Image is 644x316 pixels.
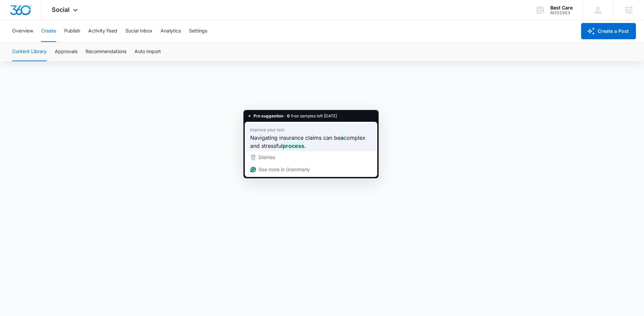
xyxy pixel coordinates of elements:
[86,42,126,61] button: Recommendations
[125,20,152,42] button: Social Inbox
[189,20,207,42] button: Settings
[581,23,636,39] button: Create a Post
[550,10,573,15] div: account id
[12,20,33,42] button: Overview
[41,20,56,42] button: Create
[55,42,77,61] button: Approvals
[550,5,573,10] div: account name
[161,20,181,42] button: Analytics
[12,42,47,61] button: Content Library
[64,20,80,42] button: Publish
[135,42,161,61] button: Auto Import
[52,6,70,13] span: Social
[88,20,117,42] button: Activity Feed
